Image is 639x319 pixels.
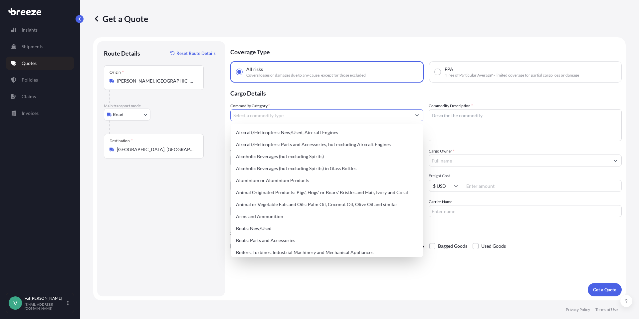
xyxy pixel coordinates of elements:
p: Coverage Type [230,41,622,61]
span: Road [113,111,123,118]
label: Cargo Owner [429,148,455,155]
div: Animal or Vegetable Fats and Oils: Palm Oil, Coconut Oil, Olive Oil and similar [233,198,420,210]
div: Boats: New/Used [233,222,420,234]
p: Shipments [22,43,43,50]
p: Policies [22,77,38,83]
span: Load Type [230,173,250,180]
p: Reset Route Details [176,50,216,57]
span: FPA [445,66,453,73]
label: Carrier Name [429,198,452,205]
p: Get a Quote [593,286,616,293]
div: Origin [109,70,124,75]
div: Aircraft/Helicopters: New/Used, Aircraft Engines [233,127,420,139]
input: Origin [117,78,195,84]
button: Select transport [104,109,150,121]
label: Booking Reference [230,198,264,205]
p: Claims [22,93,36,100]
div: Destination [109,138,133,144]
p: [EMAIL_ADDRESS][DOMAIN_NAME] [25,302,66,310]
p: Val [PERSON_NAME] [25,296,66,301]
span: V [13,300,17,306]
input: Select a commodity type [231,109,411,121]
p: Special Conditions [230,230,622,236]
button: Show suggestions [411,109,423,121]
div: Alcoholic Beverages (but excluding Spirits) in Glass Bottles [233,162,420,174]
div: Aluminium or Aluminium Products [233,174,420,186]
span: Bagged Goods [438,241,467,251]
div: Boats: Parts and Accessories [233,234,420,246]
p: Route Details [104,49,140,57]
label: Commodity Description [429,103,473,109]
div: Aircraft/Helicopters: Parts and Accessories, but excluding Aircraft Engines [233,139,420,151]
input: Full name [429,155,609,166]
span: "Free of Particular Average" - limited coverage for partial cargo loss or damage [445,73,579,78]
span: Freight Cost [429,173,622,178]
div: Alcoholic Beverages (but excluding Spirits) [233,151,420,162]
div: Animal Originated Products: Pigs', Hogs' or Boars' Bristles and Hair, Ivory and Coral [233,186,420,198]
input: Enter amount [462,180,622,192]
span: All risks [246,66,263,73]
p: Invoices [22,110,39,117]
p: Terms of Use [595,307,618,312]
p: Get a Quote [93,13,148,24]
span: Covers losses or damages due to any cause, except for those excluded [246,73,366,78]
p: Privacy Policy [566,307,590,312]
p: Insights [22,27,38,33]
input: Your internal reference [230,205,423,217]
div: Arms and Ammunition [233,210,420,222]
p: Quotes [22,60,37,67]
span: Used Goods [481,241,506,251]
span: Commodity Value [230,148,423,153]
p: Main transport mode [104,103,218,109]
input: Destination [117,146,195,153]
button: Show suggestions [609,155,621,166]
div: Boilers, Turbines, Industrial Machinery and Mechanical Appliances [233,246,420,258]
input: Enter name [429,205,622,217]
p: Cargo Details [230,83,622,103]
label: Commodity Category [230,103,270,109]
